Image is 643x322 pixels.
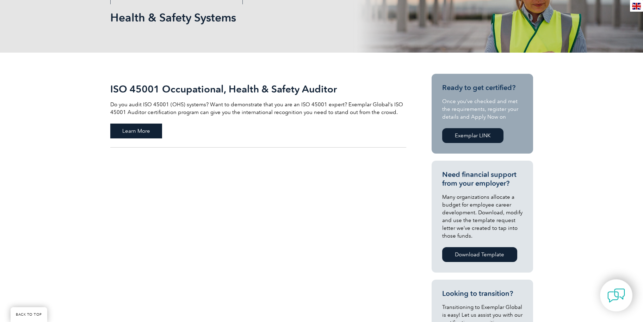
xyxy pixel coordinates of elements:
h3: Ready to get certified? [442,83,523,92]
a: Exemplar LINK [442,128,503,143]
h3: Looking to transition? [442,289,523,298]
h2: ISO 45001 Occupational, Health & Safety Auditor [110,83,406,95]
h1: Health & Safety Systems [110,11,381,24]
h3: Need financial support from your employer? [442,170,523,188]
span: Learn More [110,124,162,138]
a: Download Template [442,247,517,262]
img: contact-chat.png [607,287,625,304]
p: Once you’ve checked and met the requirements, register your details and Apply Now on [442,97,523,121]
p: Do you audit ISO 45001 (OHS) systems? Want to demonstrate that you are an ISO 45001 expert? Exemp... [110,101,406,116]
img: en [632,3,641,10]
a: BACK TO TOP [11,307,47,322]
a: ISO 45001 Occupational, Health & Safety Auditor Do you audit ISO 45001 (OHS) systems? Want to dem... [110,74,406,148]
p: Many organizations allocate a budget for employee career development. Download, modify and use th... [442,193,523,240]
